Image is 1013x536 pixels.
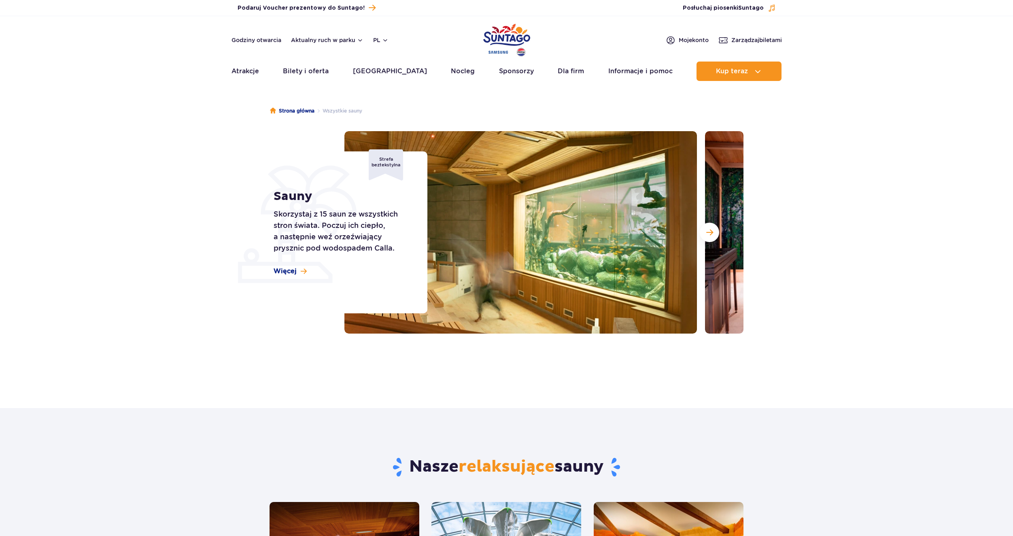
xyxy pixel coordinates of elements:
[369,149,403,181] div: Strefa beztekstylna
[683,4,764,12] span: Posłuchaj piosenki
[483,20,530,57] a: Park of Poland
[231,62,259,81] a: Atrakcje
[499,62,534,81] a: Sponsorzy
[451,62,475,81] a: Nocleg
[716,68,748,75] span: Kup teraz
[274,208,409,254] p: Skorzystaj z 15 saun ze wszystkich stron świata. Poczuj ich ciepło, a następnie weź orzeźwiający ...
[731,36,782,44] span: Zarządzaj biletami
[231,36,281,44] a: Godziny otwarcia
[238,2,376,13] a: Podaruj Voucher prezentowy do Suntago!
[608,62,673,81] a: Informacje i pomoc
[666,35,709,45] a: Mojekonto
[314,107,362,115] li: Wszystkie sauny
[459,457,554,477] span: relaksujące
[274,267,297,276] span: Więcej
[700,223,719,242] button: Następny slajd
[291,37,363,43] button: Aktualny ruch w parku
[679,36,709,44] span: Moje konto
[274,267,307,276] a: Więcej
[270,107,314,115] a: Strona główna
[697,62,782,81] button: Kup teraz
[344,131,697,334] img: Sauna w strefie Relax z dużym akwarium na ścianie, przytulne wnętrze i drewniane ławki
[718,35,782,45] a: Zarządzajbiletami
[270,457,743,478] h2: Nasze sauny
[238,4,365,12] span: Podaruj Voucher prezentowy do Suntago!
[353,62,427,81] a: [GEOGRAPHIC_DATA]
[274,189,409,204] h1: Sauny
[283,62,329,81] a: Bilety i oferta
[683,4,776,12] button: Posłuchaj piosenkiSuntago
[373,36,389,44] button: pl
[738,5,764,11] span: Suntago
[558,62,584,81] a: Dla firm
